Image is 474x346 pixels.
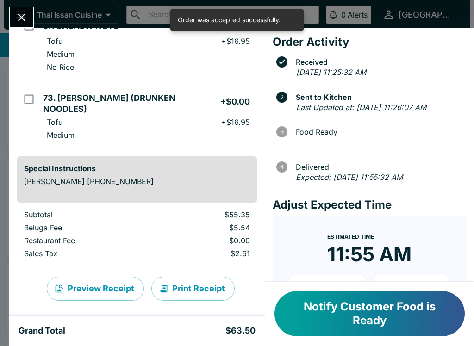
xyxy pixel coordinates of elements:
[371,274,452,297] button: + 20
[159,210,249,219] p: $55.35
[327,242,412,266] time: 11:55 AM
[24,249,144,258] p: Sales Tax
[24,236,144,245] p: Restaurant Fee
[159,236,249,245] p: $0.00
[220,96,250,107] h5: + $0.00
[287,274,368,297] button: + 10
[274,291,465,336] button: Notify Customer Food is Ready
[291,128,467,136] span: Food Ready
[296,173,403,182] em: Expected: [DATE] 11:55:32 AM
[327,233,374,240] span: Estimated Time
[24,177,250,186] p: [PERSON_NAME] [PHONE_NUMBER]
[43,93,220,115] h5: 73. [PERSON_NAME] (DRUNKEN NOODLES)
[159,249,249,258] p: $2.61
[47,277,144,301] button: Preview Receipt
[47,62,74,72] p: No Rice
[225,325,256,336] h5: $63.50
[221,117,250,127] p: + $16.95
[291,163,467,171] span: Delivered
[47,130,75,140] p: Medium
[221,37,250,46] p: + $16.95
[47,49,75,59] p: Medium
[47,117,62,127] p: Tofu
[296,103,426,112] em: Last Updated at: [DATE] 11:26:07 AM
[273,198,467,212] h4: Adjust Expected Time
[19,325,65,336] h5: Grand Total
[24,223,144,232] p: Beluga Fee
[296,68,366,77] em: [DATE] 11:25:32 AM
[280,93,284,101] text: 2
[178,12,281,28] div: Order was accepted successfully.
[291,58,467,66] span: Received
[151,277,235,301] button: Print Receipt
[24,210,144,219] p: Subtotal
[10,7,33,27] button: Close
[17,210,257,262] table: orders table
[273,35,467,49] h4: Order Activity
[280,128,284,136] text: 3
[47,37,62,46] p: Tofu
[159,223,249,232] p: $5.54
[291,93,467,101] span: Sent to Kitchen
[280,163,284,171] text: 4
[24,164,250,173] h6: Special Instructions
